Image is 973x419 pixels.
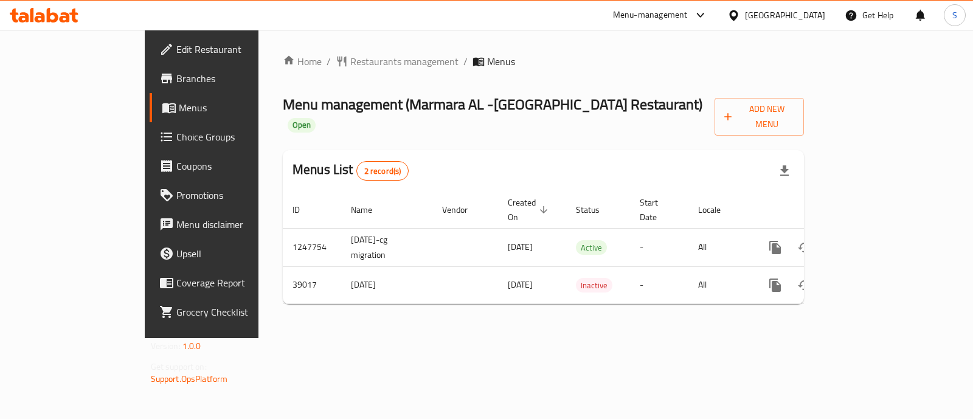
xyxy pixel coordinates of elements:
[176,246,297,261] span: Upsell
[151,371,228,387] a: Support.OpsPlatform
[508,239,533,255] span: [DATE]
[357,165,409,177] span: 2 record(s)
[350,54,459,69] span: Restaurants management
[576,241,607,255] span: Active
[283,266,341,303] td: 39017
[283,192,887,304] table: enhanced table
[150,181,307,210] a: Promotions
[724,102,795,132] span: Add New Menu
[576,203,615,217] span: Status
[283,54,804,69] nav: breadcrumb
[761,271,790,300] button: more
[640,195,674,224] span: Start Date
[150,35,307,64] a: Edit Restaurant
[150,297,307,327] a: Grocery Checklist
[283,228,341,266] td: 1247754
[790,233,819,262] button: Change Status
[688,266,751,303] td: All
[179,100,297,115] span: Menus
[150,122,307,151] a: Choice Groups
[182,338,201,354] span: 1.0.0
[293,161,409,181] h2: Menus List
[176,188,297,203] span: Promotions
[151,338,181,354] span: Version:
[576,278,612,293] div: Inactive
[508,195,552,224] span: Created On
[790,271,819,300] button: Change Status
[576,240,607,255] div: Active
[150,151,307,181] a: Coupons
[630,228,688,266] td: -
[176,159,297,173] span: Coupons
[698,203,736,217] span: Locale
[351,203,388,217] span: Name
[283,91,702,118] span: Menu management ( Marmara AL -[GEOGRAPHIC_DATA] Restaurant )
[293,203,316,217] span: ID
[150,210,307,239] a: Menu disclaimer
[176,305,297,319] span: Grocery Checklist
[150,64,307,93] a: Branches
[613,8,688,23] div: Menu-management
[150,239,307,268] a: Upsell
[630,266,688,303] td: -
[770,156,799,185] div: Export file
[150,268,307,297] a: Coverage Report
[508,277,533,293] span: [DATE]
[336,54,459,69] a: Restaurants management
[442,203,483,217] span: Vendor
[761,233,790,262] button: more
[356,161,409,181] div: Total records count
[176,275,297,290] span: Coverage Report
[576,279,612,293] span: Inactive
[688,228,751,266] td: All
[176,217,297,232] span: Menu disclaimer
[151,359,207,375] span: Get support on:
[487,54,515,69] span: Menus
[715,98,805,136] button: Add New Menu
[463,54,468,69] li: /
[176,130,297,144] span: Choice Groups
[176,71,297,86] span: Branches
[751,192,887,229] th: Actions
[341,228,432,266] td: [DATE]-cg migration
[327,54,331,69] li: /
[176,42,297,57] span: Edit Restaurant
[150,93,307,122] a: Menus
[341,266,432,303] td: [DATE]
[745,9,825,22] div: [GEOGRAPHIC_DATA]
[952,9,957,22] span: S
